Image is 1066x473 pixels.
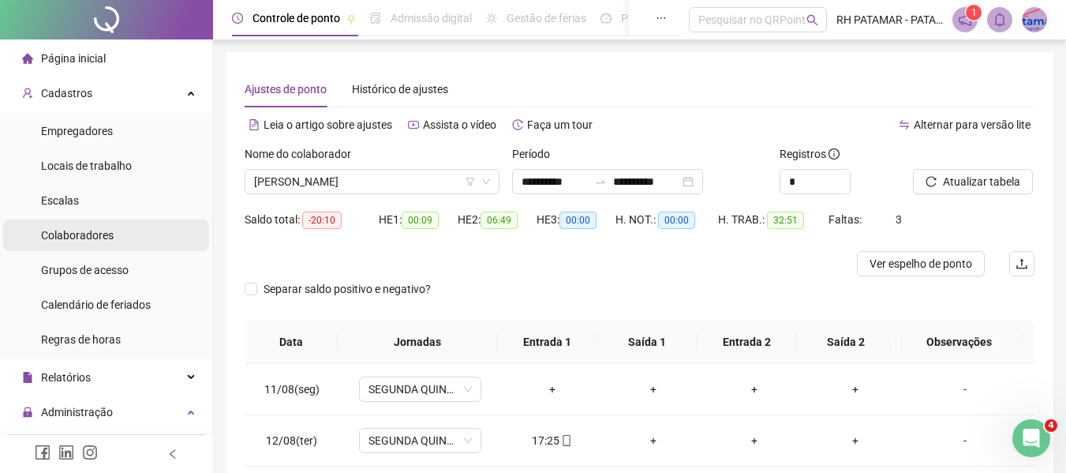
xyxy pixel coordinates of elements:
span: facebook [35,445,50,460]
span: swap [899,119,910,130]
span: Alternar para versão lite [914,118,1030,131]
div: H. NOT.: [615,211,718,229]
span: sun [486,13,497,24]
label: Período [512,145,560,163]
span: history [512,119,523,130]
span: search [806,14,818,26]
span: Atualizar tabela [943,173,1020,190]
div: Saldo total: [245,211,379,229]
span: 4 [1045,419,1057,432]
span: Calendário de feriados [41,298,151,311]
span: Observações [909,333,1010,351]
div: + [615,381,691,398]
span: 00:00 [559,212,597,229]
span: bell [993,13,1007,27]
th: Jornadas [338,321,498,364]
span: ellipsis [656,13,667,24]
div: + [716,432,792,449]
th: Saída 2 [796,321,896,364]
div: + [514,381,590,398]
span: 00:09 [402,212,439,229]
span: 1 [971,7,977,18]
span: info-circle [828,148,840,160]
span: Ver espelho de ponto [870,255,972,272]
th: Saída 1 [597,321,697,364]
span: pushpin [346,14,356,24]
div: H. TRAB.: [718,211,828,229]
span: 11/08(seg) [264,383,320,396]
span: filter [466,177,475,186]
span: user-add [22,88,33,99]
span: Empregadores [41,125,113,137]
span: 00:00 [658,212,695,229]
th: Data [245,321,338,364]
span: RH PATAMAR - PATAMAR ENGENHARIA [836,11,943,28]
div: + [817,381,893,398]
span: Ajustes de ponto [245,83,327,96]
span: Registros [780,145,840,163]
span: Página inicial [41,52,106,65]
span: SEGUNDA QUINTA ADMINISTRAÇÃO [368,429,472,452]
label: Nome do colaborador [245,145,361,163]
span: Gestão de férias [507,12,586,24]
span: Leia o artigo sobre ajustes [264,118,392,131]
span: Locais de trabalho [41,160,132,172]
div: + [817,432,893,449]
th: Observações [896,321,1023,364]
span: youtube [408,119,419,130]
span: reload [926,176,937,187]
span: dashboard [600,13,612,24]
span: Grupos de acesso [41,264,129,276]
span: Controle de ponto [252,12,340,24]
span: 12/08(ter) [266,434,317,447]
div: - [918,381,1012,398]
span: 06:49 [481,212,518,229]
span: GABRIEL RODRIGUES MAGALHAES [254,170,490,193]
div: HE 2: [458,211,537,229]
span: 3 [896,213,902,226]
div: HE 3: [537,211,615,229]
span: Faltas: [828,213,864,226]
span: Assista o vídeo [423,118,496,131]
span: Colaboradores [41,229,114,242]
span: swap-right [594,175,607,188]
span: Admissão digital [391,12,472,24]
div: + [716,381,792,398]
div: 17:25 [514,432,590,449]
span: home [22,53,33,64]
span: Relatórios [41,371,91,384]
span: SEGUNDA QUINTA ADMINISTRAÇÃO [368,377,472,401]
span: Regras de horas [41,333,121,346]
iframe: Intercom live chat [1012,419,1050,457]
button: Atualizar tabela [913,169,1033,194]
th: Entrada 2 [697,321,796,364]
span: down [481,177,491,186]
span: mobile [559,435,572,446]
span: Escalas [41,194,79,207]
span: Painel do DP [621,12,683,24]
span: lock [22,407,33,418]
span: Faça um tour [527,118,593,131]
span: -20:10 [302,212,342,229]
span: Administração [41,406,113,419]
th: Entrada 1 [498,321,597,364]
span: file-done [370,13,381,24]
div: + [615,432,691,449]
button: Ver espelho de ponto [857,251,985,276]
span: to [594,175,607,188]
div: - [918,432,1012,449]
span: notification [958,13,972,27]
img: 54959 [1023,8,1046,32]
span: file-text [249,119,260,130]
div: HE 1: [379,211,458,229]
span: clock-circle [232,13,243,24]
span: left [167,449,178,460]
span: upload [1016,257,1028,270]
span: Cadastros [41,87,92,99]
span: 32:51 [767,212,804,229]
span: Histórico de ajustes [352,83,448,96]
sup: 1 [966,5,982,21]
span: Separar saldo positivo e negativo? [257,280,437,298]
span: instagram [82,445,98,460]
span: file [22,372,33,383]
